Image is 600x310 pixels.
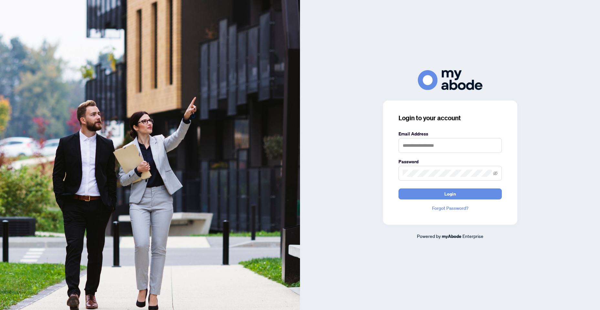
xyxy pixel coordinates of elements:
label: Password [398,158,502,165]
span: Enterprise [462,233,483,239]
label: Email Address [398,130,502,137]
button: Login [398,188,502,199]
a: Forgot Password? [398,205,502,212]
span: Powered by [417,233,441,239]
span: eye-invisible [493,171,498,176]
a: myAbode [442,233,461,240]
h3: Login to your account [398,113,502,123]
span: Login [444,189,456,199]
img: ma-logo [418,70,482,90]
